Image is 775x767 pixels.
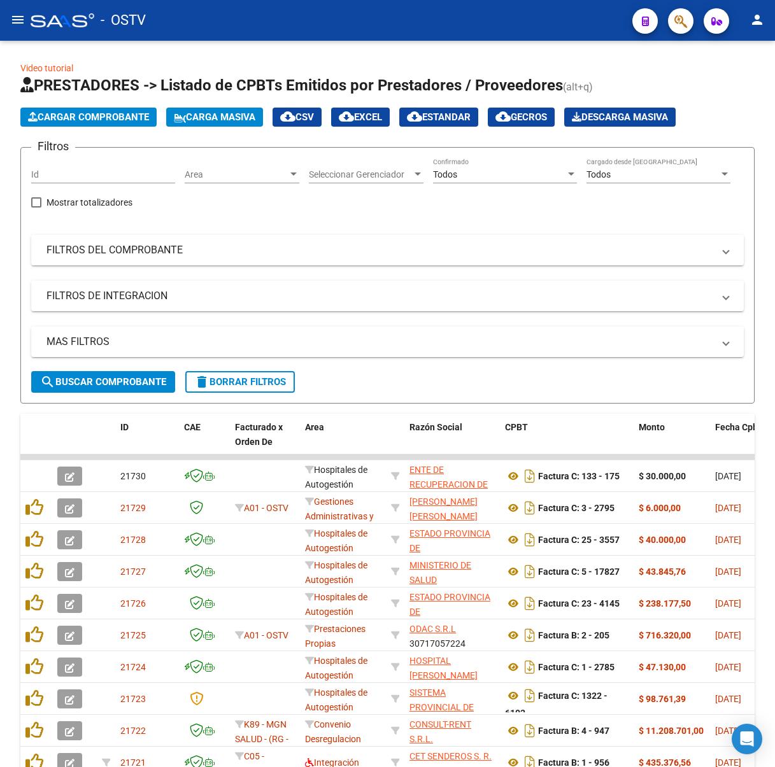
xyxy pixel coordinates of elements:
mat-icon: cloud_download [280,109,295,124]
span: [DATE] [715,726,741,736]
span: [DATE] [715,503,741,513]
i: Descargar documento [522,561,538,582]
datatable-header-cell: Razón Social [404,414,500,470]
span: Gecros [495,111,547,123]
span: Prestaciones Propias [305,624,366,649]
span: [DATE] [715,566,741,577]
div: 27065341536 [409,495,495,521]
mat-expansion-panel-header: MAS FILTROS [31,327,744,357]
mat-panel-title: FILTROS DEL COMPROBANTE [46,243,713,257]
span: MINISTERIO DE SALUD [409,560,471,585]
mat-icon: cloud_download [339,109,354,124]
button: Descarga Masiva [564,108,676,127]
span: Monto [639,422,665,432]
span: ENTE DE RECUPERACION DE FONDOS PARA EL FORTALECIMIENTO DEL SISTEMA DE SALUD DE MENDOZA (REFORSAL)... [409,465,494,562]
strong: Factura B: 2 - 205 [538,630,609,640]
i: Descargar documento [522,498,538,518]
strong: Factura C: 25 - 3557 [538,535,620,545]
strong: Factura C: 23 - 4145 [538,598,620,609]
span: [DATE] [715,471,741,481]
mat-panel-title: FILTROS DE INTEGRACION [46,289,713,303]
span: 21729 [120,503,146,513]
span: Hospitales de Autogestión [305,592,367,617]
i: Descargar documento [522,593,538,614]
span: [DATE] [715,535,741,545]
strong: $ 6.000,00 [639,503,681,513]
span: Fecha Cpbt [715,422,761,432]
span: SISTEMA PROVINCIAL DE SALUD [409,687,474,727]
button: Gecros [488,108,555,127]
a: Video tutorial [20,63,73,73]
mat-icon: search [40,374,55,390]
span: Razón Social [409,422,462,432]
strong: Factura C: 1 - 2785 [538,662,615,672]
span: Estandar [407,111,471,123]
span: - OSTV [101,6,146,34]
span: 21730 [120,471,146,481]
span: [DATE] [715,662,741,672]
button: EXCEL [331,108,390,127]
button: Carga Masiva [166,108,263,127]
span: [DATE] [715,694,741,704]
span: Seleccionar Gerenciador [309,169,412,180]
mat-panel-title: MAS FILTROS [46,335,713,349]
span: ID [120,422,129,432]
div: 30710542372 [409,717,495,744]
strong: Factura C: 1322 - 6103 [505,691,608,718]
span: Descarga Masiva [572,111,668,123]
span: 21724 [120,662,146,672]
span: Hospitales de Autogestión [305,528,367,553]
div: 30673377544 [409,590,495,617]
span: 21727 [120,566,146,577]
mat-expansion-panel-header: FILTROS DE INTEGRACION [31,281,744,311]
span: CSV [280,111,314,123]
span: CAE [184,422,201,432]
span: Carga Masiva [174,111,255,123]
span: ESTADO PROVINCIA DE [GEOGRAPHIC_DATA][PERSON_NAME] [409,528,495,582]
mat-icon: delete [194,374,210,390]
div: Open Intercom Messenger [732,724,762,754]
span: Borrar Filtros [194,376,286,388]
button: Borrar Filtros [185,371,295,393]
span: Hospitales de Autogestión [305,560,367,585]
span: Hospitales de Autogestión [305,687,367,712]
span: Mostrar totalizadores [46,195,132,210]
span: Gestiones Administrativas y Otros [305,496,374,536]
strong: $ 47.130,00 [639,662,686,672]
datatable-header-cell: Facturado x Orden De [230,414,300,470]
i: Descargar documento [522,530,538,550]
span: Hospitales de Autogestión [305,465,367,489]
mat-icon: menu [10,12,25,27]
span: Cargar Comprobante [28,111,149,123]
datatable-header-cell: CPBT [500,414,634,470]
strong: $ 98.761,39 [639,694,686,704]
datatable-header-cell: ID [115,414,179,470]
button: Estandar [399,108,478,127]
div: 30709668923 [409,558,495,585]
div: 30718615700 [409,463,495,489]
datatable-header-cell: Fecha Cpbt [710,414,767,470]
strong: $ 11.208.701,00 [639,726,704,736]
div: 30691822849 [409,686,495,712]
button: Buscar Comprobante [31,371,175,393]
i: Descargar documento [522,625,538,645]
i: Descargar documento [522,466,538,486]
span: HOSPITAL [PERSON_NAME] [409,656,478,680]
mat-expansion-panel-header: FILTROS DEL COMPROBANTE [31,235,744,265]
strong: Factura C: 5 - 17827 [538,566,620,577]
span: Todos [433,169,457,179]
span: Area [305,422,324,432]
strong: Factura B: 4 - 947 [538,726,609,736]
datatable-header-cell: Area [300,414,386,470]
mat-icon: person [750,12,765,27]
datatable-header-cell: Monto [634,414,710,470]
datatable-header-cell: CAE [179,414,230,470]
span: (alt+q) [563,81,593,93]
span: [PERSON_NAME] [PERSON_NAME] [409,496,478,521]
strong: $ 238.177,50 [639,598,691,609]
span: 21725 [120,630,146,640]
span: ODAC S.R.L [409,624,456,634]
i: Descargar documento [522,657,538,677]
i: Descargar documento [522,721,538,741]
span: PRESTADORES -> Listado de CPBTs Emitidos por Prestadores / Proveedores [20,76,563,94]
